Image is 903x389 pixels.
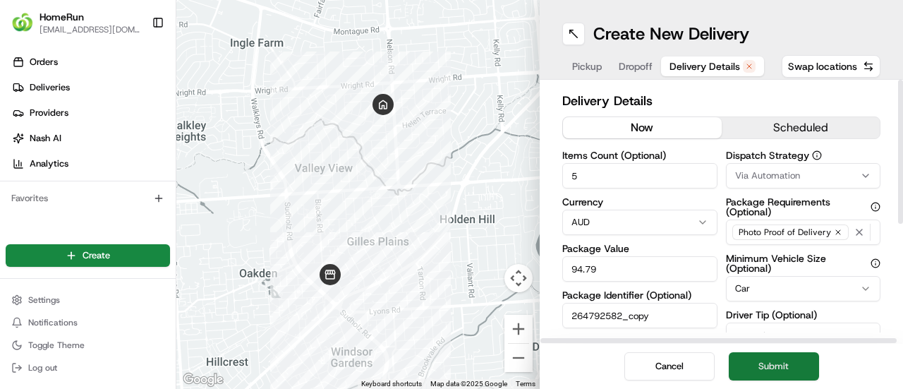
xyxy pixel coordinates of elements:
button: [EMAIL_ADDRESS][DOMAIN_NAME] [40,24,140,35]
span: Swap locations [788,59,857,73]
span: Delivery Details [669,59,740,73]
span: Notifications [28,317,78,328]
label: Dispatch Strategy [726,150,881,160]
label: Package Requirements (Optional) [726,197,881,217]
label: Package Value [562,244,717,253]
button: Keyboard shortcuts [361,379,422,389]
button: Swap locations [782,55,880,78]
span: Log out [28,362,57,373]
button: Dispatch Strategy [812,150,822,160]
button: Photo Proof of Delivery [726,220,881,245]
a: Terms [516,380,535,388]
a: Analytics [6,152,176,175]
span: Orders [30,56,58,68]
a: Orders [6,51,176,73]
button: Cancel [624,352,715,381]
label: Package Identifier (Optional) [562,290,717,300]
span: Nash AI [30,132,61,145]
a: Providers [6,102,176,124]
button: Package Requirements (Optional) [871,202,880,212]
input: Enter package identifier [562,303,717,328]
a: Deliveries [6,76,176,99]
label: Driver Tip (Optional) [726,310,881,320]
button: Map camera controls [504,264,533,292]
label: Items Count (Optional) [562,150,717,160]
span: Toggle Theme [28,340,85,351]
div: Favorites [6,187,170,210]
img: Google [180,371,226,389]
button: Settings [6,290,170,310]
input: Enter package value [562,256,717,282]
button: scheduled [722,117,880,138]
button: Submit [729,352,819,381]
span: Analytics [30,157,68,170]
button: Log out [6,358,170,378]
span: Create [83,249,110,262]
input: Enter number of items [562,163,717,188]
button: Zoom out [504,344,533,372]
button: Zoom in [504,315,533,343]
button: now [563,117,722,138]
span: Dropoff [619,59,653,73]
label: Currency [562,197,717,207]
button: Create [6,244,170,267]
span: Settings [28,294,60,306]
button: HomeRunHomeRun[EMAIL_ADDRESS][DOMAIN_NAME] [6,6,146,40]
button: Via Automation [726,163,881,188]
button: Toggle Theme [6,335,170,355]
h1: Create New Delivery [593,23,749,45]
input: Enter driver tip amount [726,323,881,348]
img: HomeRun [11,11,34,34]
a: Open this area in Google Maps (opens a new window) [180,371,226,389]
span: Map data ©2025 Google [430,380,507,388]
button: Notifications [6,313,170,333]
span: Pickup [572,59,602,73]
h2: Delivery Details [562,91,880,111]
button: HomeRun [40,10,84,24]
a: Nash AI [6,127,176,150]
span: Deliveries [30,81,70,94]
span: Photo Proof of Delivery [739,227,831,238]
span: Providers [30,107,68,119]
label: Minimum Vehicle Size (Optional) [726,253,881,273]
button: Minimum Vehicle Size (Optional) [871,258,880,268]
span: Via Automation [735,169,800,182]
